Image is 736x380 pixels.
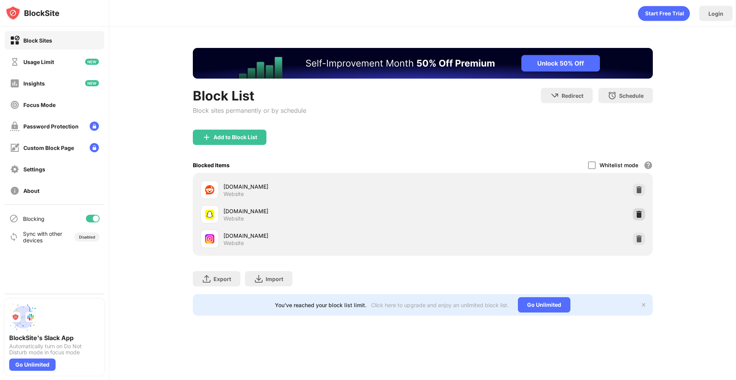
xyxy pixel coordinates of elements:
[23,145,74,151] div: Custom Block Page
[9,334,100,342] div: BlockSite's Slack App
[223,191,244,197] div: Website
[193,107,306,114] div: Block sites permanently or by schedule
[214,134,257,140] div: Add to Block List
[23,188,39,194] div: About
[275,302,366,308] div: You’ve reached your block list limit.
[638,6,690,21] div: animation
[518,297,570,313] div: Go Unlimited
[371,302,509,308] div: Click here to upgrade and enjoy an unlimited block list.
[23,59,54,65] div: Usage Limit
[193,48,653,79] iframe: Banner
[10,165,20,174] img: settings-off.svg
[223,183,423,191] div: [DOMAIN_NAME]
[9,214,18,223] img: blocking-icon.svg
[23,102,56,108] div: Focus Mode
[600,162,638,168] div: Whitelist mode
[205,234,214,243] img: favicons
[85,80,99,86] img: new-icon.svg
[10,79,20,88] img: insights-off.svg
[10,100,20,110] img: focus-off.svg
[90,122,99,131] img: lock-menu.svg
[205,210,214,219] img: favicons
[223,232,423,240] div: [DOMAIN_NAME]
[619,92,644,99] div: Schedule
[193,162,230,168] div: Blocked Items
[23,37,52,44] div: Block Sites
[23,166,45,173] div: Settings
[10,186,20,196] img: about-off.svg
[9,359,56,371] div: Go Unlimited
[562,92,583,99] div: Redirect
[266,276,283,282] div: Import
[223,207,423,215] div: [DOMAIN_NAME]
[10,122,20,131] img: password-protection-off.svg
[23,123,79,130] div: Password Protection
[708,10,723,17] div: Login
[10,143,20,153] img: customize-block-page-off.svg
[223,240,244,247] div: Website
[9,232,18,242] img: sync-icon.svg
[641,302,647,308] img: x-button.svg
[223,215,244,222] div: Website
[205,185,214,194] img: favicons
[214,276,231,282] div: Export
[23,215,44,222] div: Blocking
[79,235,95,239] div: Disabled
[23,230,62,243] div: Sync with other devices
[23,80,45,87] div: Insights
[5,5,59,21] img: logo-blocksite.svg
[90,143,99,152] img: lock-menu.svg
[193,88,306,104] div: Block List
[10,57,20,67] img: time-usage-off.svg
[10,36,20,45] img: block-on.svg
[9,343,100,355] div: Automatically turn on Do Not Disturb mode in focus mode
[85,59,99,65] img: new-icon.svg
[9,303,37,331] img: push-slack.svg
